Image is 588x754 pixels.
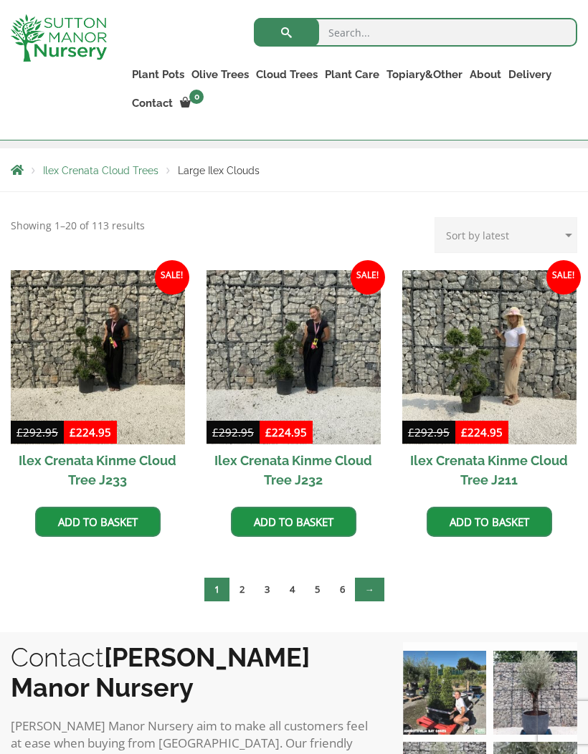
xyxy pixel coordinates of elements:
[461,425,468,439] span: £
[128,93,176,113] a: Contact
[207,444,381,496] h2: Ilex Crenata Kinme Cloud Tree J232
[265,425,272,439] span: £
[11,270,185,496] a: Sale! Ilex Crenata Kinme Cloud Tree J233
[11,444,185,496] h2: Ilex Crenata Kinme Cloud Tree J233
[305,578,330,601] a: Page 5
[254,18,577,47] input: Search...
[505,65,555,85] a: Delivery
[178,165,260,176] span: Large Ilex Clouds
[252,65,321,85] a: Cloud Trees
[212,425,254,439] bdi: 292.95
[427,507,552,537] a: Add to basket: “Ilex Crenata Kinme Cloud Tree J211”
[176,93,208,113] a: 0
[321,65,383,85] a: Plant Care
[255,578,280,601] a: Page 3
[35,507,161,537] a: Add to basket: “Ilex Crenata Kinme Cloud Tree J233”
[466,65,505,85] a: About
[11,14,107,62] img: logo
[402,444,577,496] h2: Ilex Crenata Kinme Cloud Tree J211
[11,270,185,444] img: Ilex Crenata Kinme Cloud Tree J233
[188,65,252,85] a: Olive Trees
[546,260,581,295] span: Sale!
[355,578,384,601] a: →
[11,217,145,234] p: Showing 1–20 of 113 results
[229,578,255,601] a: Page 2
[155,260,189,295] span: Sale!
[207,270,381,496] a: Sale! Ilex Crenata Kinme Cloud Tree J232
[461,425,503,439] bdi: 224.95
[402,270,577,444] img: Ilex Crenata Kinme Cloud Tree J211
[435,217,577,253] select: Shop order
[265,425,307,439] bdi: 224.95
[43,165,158,176] a: Ilex Crenata Cloud Trees
[408,425,450,439] bdi: 292.95
[11,164,577,176] nav: Breadcrumbs
[351,260,385,295] span: Sale!
[207,270,381,444] img: Ilex Crenata Kinme Cloud Tree J232
[212,425,219,439] span: £
[383,65,466,85] a: Topiary&Other
[204,578,229,601] span: Page 1
[280,578,305,601] a: Page 4
[189,90,204,104] span: 0
[493,651,577,735] img: A beautiful multi-stem Spanish Olive tree potted in our luxurious fibre clay pots 😍😍
[70,425,76,439] span: £
[11,642,374,702] h2: Contact
[330,578,355,601] a: Page 6
[11,642,310,702] b: [PERSON_NAME] Manor Nursery
[403,651,487,735] img: Our elegant & picturesque Angustifolia Cones are an exquisite addition to your Bay Tree collectio...
[408,425,414,439] span: £
[11,577,577,607] nav: Product Pagination
[128,65,188,85] a: Plant Pots
[16,425,58,439] bdi: 292.95
[16,425,23,439] span: £
[70,425,111,439] bdi: 224.95
[402,270,577,496] a: Sale! Ilex Crenata Kinme Cloud Tree J211
[231,507,356,537] a: Add to basket: “Ilex Crenata Kinme Cloud Tree J232”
